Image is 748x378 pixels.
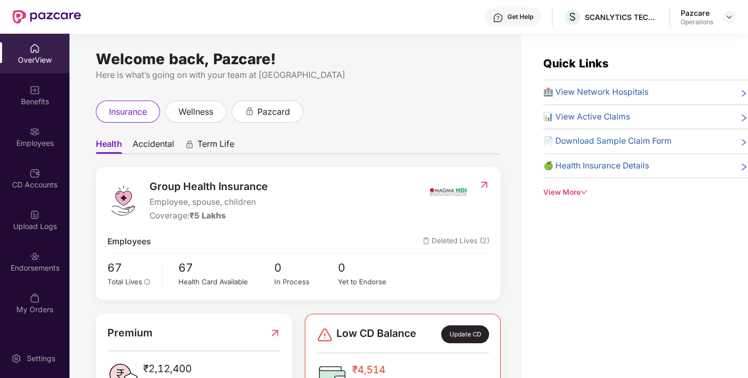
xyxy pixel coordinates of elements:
span: right [740,88,748,99]
div: Settings [24,353,58,364]
span: Employees [107,235,151,248]
span: right [740,162,748,173]
span: info-circle [144,279,151,285]
span: 📊 View Active Claims [543,111,630,124]
span: right [740,113,748,124]
img: svg+xml;base64,PHN2ZyBpZD0iSG9tZSIgeG1sbnM9Imh0dHA6Ly93d3cudzMub3JnLzIwMDAvc3ZnIiB3aWR0aD0iMjAiIG... [29,43,40,54]
div: View More [543,187,748,198]
span: ₹2,12,400 [143,361,208,376]
div: SCANLYTICS TECHNOLOGY PRIVATE LIMITED [585,12,659,22]
img: logo [107,185,139,216]
span: Term Life [197,138,234,154]
img: RedirectIcon [270,325,281,341]
img: svg+xml;base64,PHN2ZyBpZD0iRGFuZ2VyLTMyeDMyIiB4bWxucz0iaHR0cDovL3d3dy53My5vcmcvMjAwMC9zdmciIHdpZH... [316,326,333,343]
span: 67 [178,259,274,276]
img: RedirectIcon [478,180,490,190]
span: 67 [107,259,155,276]
div: Here is what’s going on with your team at [GEOGRAPHIC_DATA] [96,68,501,82]
img: svg+xml;base64,PHN2ZyBpZD0iRW1wbG95ZWVzIiB4bWxucz0iaHR0cDovL3d3dy53My5vcmcvMjAwMC9zdmciIHdpZHRoPS... [29,126,40,137]
img: svg+xml;base64,PHN2ZyBpZD0iQ0RfQWNjb3VudHMiIGRhdGEtbmFtZT0iQ0QgQWNjb3VudHMiIHhtbG5zPSJodHRwOi8vd3... [29,168,40,178]
span: 📄 Download Sample Claim Form [543,135,671,148]
span: Health [96,138,122,154]
span: ₹4,514 [352,362,424,377]
div: animation [245,106,254,116]
img: svg+xml;base64,PHN2ZyBpZD0iRW5kb3JzZW1lbnRzIiB4bWxucz0iaHR0cDovL3d3dy53My5vcmcvMjAwMC9zdmciIHdpZH... [29,251,40,262]
span: pazcard [257,105,290,118]
div: Welcome back, Pazcare! [96,55,501,63]
span: Quick Links [543,56,608,70]
span: Employee, spouse, children [149,196,268,209]
div: In Process [274,276,338,287]
span: wellness [178,105,213,118]
img: insurerIcon [428,178,468,205]
span: Low CD Balance [336,325,416,343]
img: New Pazcare Logo [13,10,81,24]
span: S [569,11,576,23]
div: Update CD [441,325,488,343]
img: svg+xml;base64,PHN2ZyBpZD0iTXlfT3JkZXJzIiBkYXRhLW5hbWU9Ik15IE9yZGVycyIgeG1sbnM9Imh0dHA6Ly93d3cudz... [29,293,40,303]
img: svg+xml;base64,PHN2ZyBpZD0iVXBsb2FkX0xvZ3MiIGRhdGEtbmFtZT0iVXBsb2FkIExvZ3MiIHhtbG5zPSJodHRwOi8vd3... [29,210,40,220]
span: down [580,188,587,196]
span: 🏥 View Network Hospitals [543,86,648,99]
img: svg+xml;base64,PHN2ZyBpZD0iU2V0dGluZy0yMHgyMCIgeG1sbnM9Imh0dHA6Ly93d3cudzMub3JnLzIwMDAvc3ZnIiB3aW... [11,353,22,364]
img: deleteIcon [423,237,430,244]
img: svg+xml;base64,PHN2ZyBpZD0iRHJvcGRvd24tMzJ4MzIiIHhtbG5zPSJodHRwOi8vd3d3LnczLm9yZy8yMDAwL3N2ZyIgd2... [725,13,733,21]
span: 🍏 Health Insurance Details [543,160,649,173]
span: 0 [274,259,338,276]
div: Coverage: [149,210,268,223]
span: Total Lives [107,277,142,286]
img: svg+xml;base64,PHN2ZyBpZD0iSGVscC0zMngzMiIgeG1sbnM9Imh0dHA6Ly93d3cudzMub3JnLzIwMDAvc3ZnIiB3aWR0aD... [493,13,503,23]
div: Get Help [507,13,533,21]
div: Health Card Available [178,276,274,287]
span: right [740,137,748,148]
div: animation [185,140,194,149]
span: insurance [109,105,147,118]
span: 0 [338,259,402,276]
div: Operations [681,18,713,26]
span: Deleted Lives (2) [423,235,490,248]
span: Accidental [133,138,174,154]
img: svg+xml;base64,PHN2ZyBpZD0iQmVuZWZpdHMiIHhtbG5zPSJodHRwOi8vd3d3LnczLm9yZy8yMDAwL3N2ZyIgd2lkdGg9Ij... [29,85,40,95]
div: Yet to Endorse [338,276,402,287]
span: Premium [107,325,153,341]
span: ₹5 Lakhs [190,211,226,221]
span: Group Health Insurance [149,178,268,195]
div: Pazcare [681,8,713,18]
